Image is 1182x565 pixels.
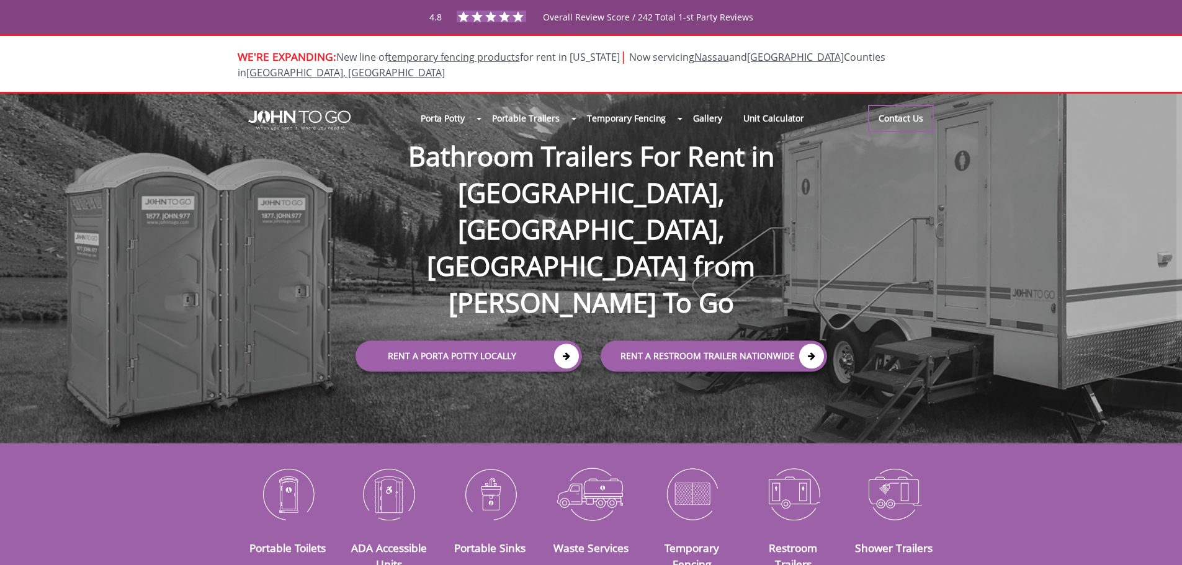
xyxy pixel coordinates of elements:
[553,540,629,555] a: Waste Services
[747,50,844,64] a: [GEOGRAPHIC_DATA]
[454,540,526,555] a: Portable Sinks
[238,50,885,79] span: Now servicing and Counties in
[238,49,336,64] span: WE'RE EXPANDING:
[481,105,570,131] a: Portable Trailers
[238,50,885,79] span: New line of for rent in [US_STATE]
[694,50,729,64] a: Nassau
[620,48,627,65] span: |
[543,11,753,48] span: Overall Review Score / 242 Total 1-st Party Reviews
[683,105,732,131] a: Gallery
[855,540,933,555] a: Shower Trailers
[388,50,520,64] a: temporary fencing products
[429,11,442,23] span: 4.8
[449,461,531,526] img: Portable-Sinks-icon_N.png
[651,461,733,526] img: Temporary-Fencing-cion_N.png
[601,340,827,371] a: rent a RESTROOM TRAILER Nationwide
[343,98,839,321] h1: Bathroom Trailers For Rent in [GEOGRAPHIC_DATA], [GEOGRAPHIC_DATA], [GEOGRAPHIC_DATA] from [PERSO...
[249,540,326,555] a: Portable Toilets
[246,66,445,79] a: [GEOGRAPHIC_DATA], [GEOGRAPHIC_DATA]
[248,110,351,130] img: JOHN to go
[247,461,329,526] img: Portable-Toilets-icon_N.png
[733,105,815,131] a: Unit Calculator
[347,461,430,526] img: ADA-Accessible-Units-icon_N.png
[550,461,632,526] img: Waste-Services-icon_N.png
[356,340,582,371] a: Rent a Porta Potty Locally
[868,105,934,132] a: Contact Us
[576,105,676,131] a: Temporary Fencing
[752,461,835,526] img: Restroom-Trailers-icon_N.png
[410,105,475,131] a: Porta Potty
[853,461,936,526] img: Shower-Trailers-icon_N.png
